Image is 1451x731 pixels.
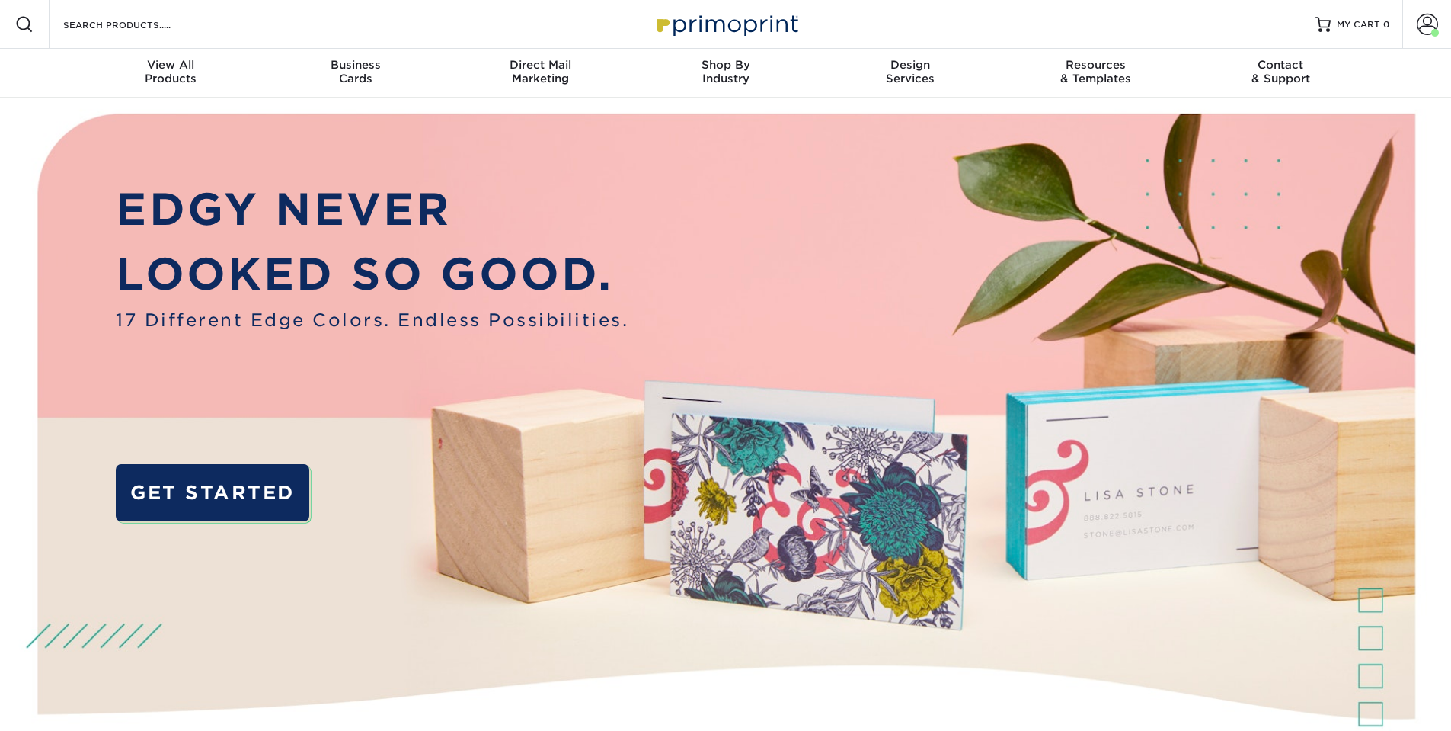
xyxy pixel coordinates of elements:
span: Contact [1188,58,1373,72]
a: DesignServices [818,49,1003,98]
a: Resources& Templates [1003,49,1188,98]
span: Business [263,58,448,72]
span: 17 Different Edge Colors. Endless Possibilities. [116,307,628,333]
p: EDGY NEVER [116,177,628,242]
a: Direct MailMarketing [448,49,633,98]
div: Services [818,58,1003,85]
span: Shop By [633,58,818,72]
input: SEARCH PRODUCTS..... [62,15,210,34]
div: Products [78,58,264,85]
div: Cards [263,58,448,85]
span: View All [78,58,264,72]
a: GET STARTED [116,464,308,521]
a: BusinessCards [263,49,448,98]
img: Primoprint [650,8,802,40]
span: Direct Mail [448,58,633,72]
div: Marketing [448,58,633,85]
div: & Support [1188,58,1373,85]
div: Industry [633,58,818,85]
span: Resources [1003,58,1188,72]
span: 0 [1383,19,1390,30]
span: MY CART [1337,18,1380,31]
a: View AllProducts [78,49,264,98]
p: LOOKED SO GOOD. [116,242,628,307]
span: Design [818,58,1003,72]
a: Contact& Support [1188,49,1373,98]
a: Shop ByIndustry [633,49,818,98]
div: & Templates [1003,58,1188,85]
